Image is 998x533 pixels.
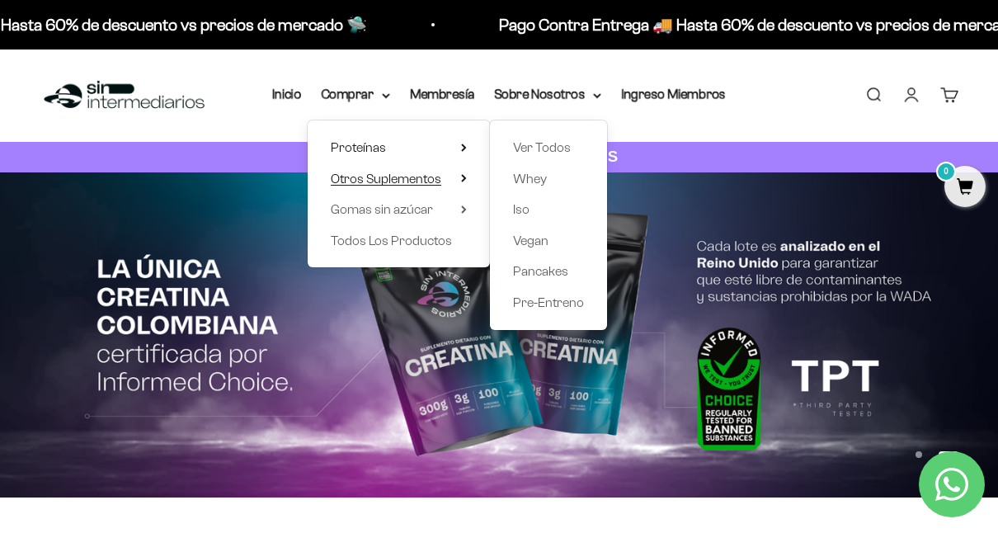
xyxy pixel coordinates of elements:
a: Ver Todos [513,137,584,158]
span: Vegan [513,233,548,248]
a: Pre-Entreno [513,292,584,314]
a: Membresía [410,87,474,101]
a: 0 [944,179,986,197]
span: Proteínas [331,140,386,154]
span: Whey [513,172,547,186]
a: Pancakes [513,261,584,282]
summary: Otros Suplementos [331,168,467,190]
summary: Sobre Nosotros [494,84,601,106]
span: Todos Los Productos [331,233,452,248]
span: Ver Todos [513,140,571,154]
a: Ingreso Miembros [621,87,726,101]
a: Inicio [272,87,301,101]
a: Iso [513,199,584,220]
a: Whey [513,168,584,190]
mark: 0 [936,162,956,182]
summary: Comprar [321,84,390,106]
span: Otros Suplementos [331,172,441,186]
span: Pre-Entreno [513,295,584,309]
span: Iso [513,202,530,216]
summary: Proteínas [331,137,467,158]
a: Todos Los Productos [331,230,467,252]
span: Pancakes [513,264,568,278]
a: Vegan [513,230,584,252]
span: Gomas sin azúcar [331,202,433,216]
summary: Gomas sin azúcar [331,199,467,220]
